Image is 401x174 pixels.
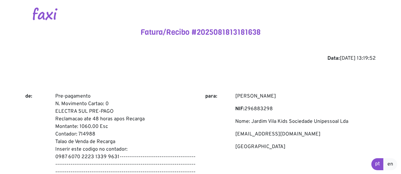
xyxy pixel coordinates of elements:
p: 296883298 [235,105,376,113]
b: Data: [327,55,340,62]
b: para: [205,93,217,99]
b: de: [25,93,32,99]
p: [EMAIL_ADDRESS][DOMAIN_NAME] [235,130,376,138]
p: Nome: Jardim Vila Kids Sociedade Unipessoal Lda [235,118,376,125]
div: [DATE] 13:19:52 [25,55,376,62]
p: [PERSON_NAME] [235,93,376,100]
h4: Fatura/Recibo #2025081813181638 [25,28,376,37]
b: NIF: [235,106,244,112]
p: [GEOGRAPHIC_DATA] [235,143,376,151]
a: pt [371,158,384,170]
a: en [383,158,397,170]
